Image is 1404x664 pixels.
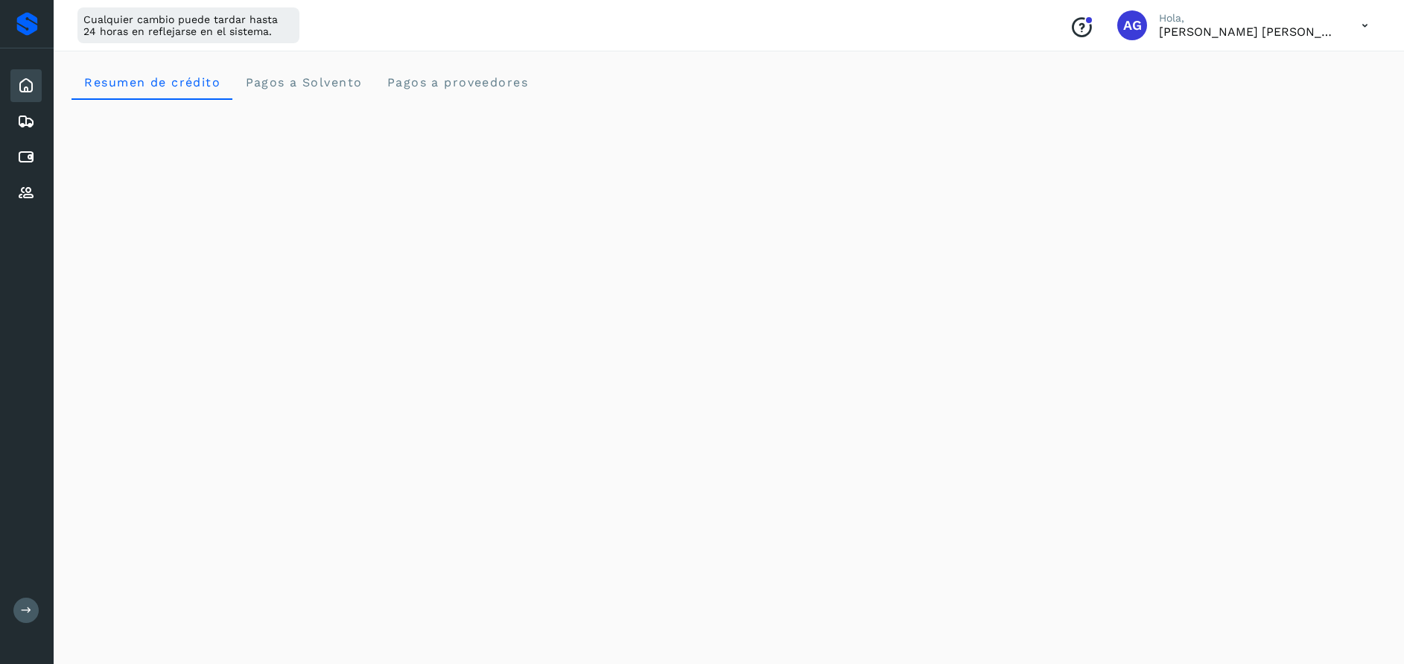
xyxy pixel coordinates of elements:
div: Cuentas por pagar [10,141,42,174]
div: Embarques [10,105,42,138]
span: Resumen de crédito [83,75,220,89]
div: Proveedores [10,177,42,209]
p: Hola, [1159,12,1338,25]
span: Pagos a proveedores [386,75,528,89]
div: Inicio [10,69,42,102]
p: Abigail Gonzalez Leon [1159,25,1338,39]
div: Cualquier cambio puede tardar hasta 24 horas en reflejarse en el sistema. [77,7,299,43]
span: Pagos a Solvento [244,75,362,89]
